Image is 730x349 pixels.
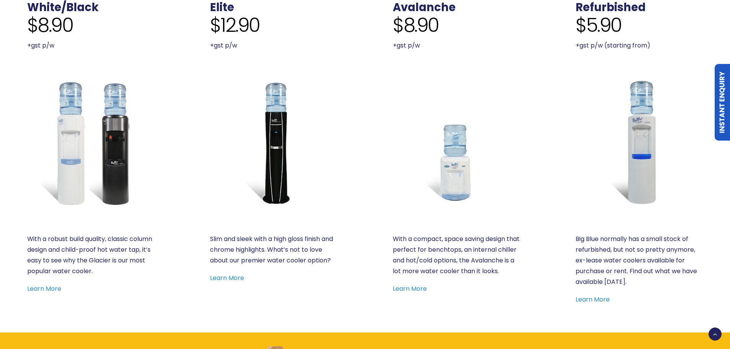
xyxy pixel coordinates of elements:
[210,40,337,51] p: +gst p/w
[576,40,703,51] p: +gst p/w (starting from)
[576,295,610,304] a: Learn More
[210,234,337,266] p: Slim and sleek with a high gloss finish and chrome highlights. What’s not to love about our premi...
[393,79,520,206] a: Benchtop Avalanche
[27,284,61,293] a: Learn More
[210,79,337,206] a: Everest Elite
[576,234,703,287] p: Big Blue normally has a small stock of refurbished, but not so pretty anymore, ex-lease water coo...
[210,274,244,282] a: Learn More
[393,284,427,293] a: Learn More
[576,14,622,37] span: $5.90
[576,79,703,206] a: Refurbished
[679,298,719,338] iframe: Chatbot
[393,14,439,37] span: $8.90
[393,40,520,51] p: +gst p/w
[715,64,730,141] a: Instant Enquiry
[27,234,154,277] p: With a robust build quality, classic column design and child-proof hot water tap, it’s easy to se...
[27,40,154,51] p: +gst p/w
[27,79,154,206] a: Glacier White or Black
[27,14,73,37] span: $8.90
[393,234,520,277] p: With a compact, space saving design that perfect for benchtops, an internal chiller and hot/cold ...
[210,14,260,37] span: $12.90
